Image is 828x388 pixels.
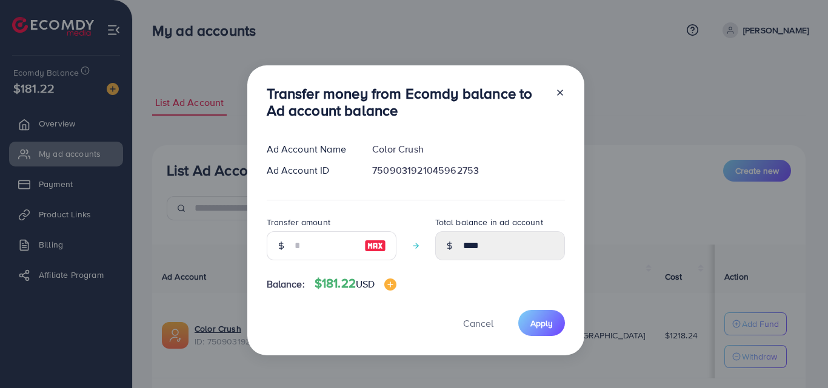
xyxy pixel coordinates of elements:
h3: Transfer money from Ecomdy balance to Ad account balance [267,85,546,120]
span: USD [356,277,375,291]
button: Cancel [448,310,509,336]
button: Apply [518,310,565,336]
div: Ad Account Name [257,142,363,156]
span: Cancel [463,317,493,330]
div: Ad Account ID [257,163,363,177]
img: image [384,278,396,291]
label: Total balance in ad account [435,216,543,228]
img: image [364,238,386,253]
span: Balance: [267,277,305,291]
div: 7509031921045962753 [362,163,574,177]
h4: $181.22 [315,276,397,291]
label: Transfer amount [267,216,330,228]
iframe: Chat [776,334,819,379]
span: Apply [530,317,553,329]
div: Color Crush [362,142,574,156]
